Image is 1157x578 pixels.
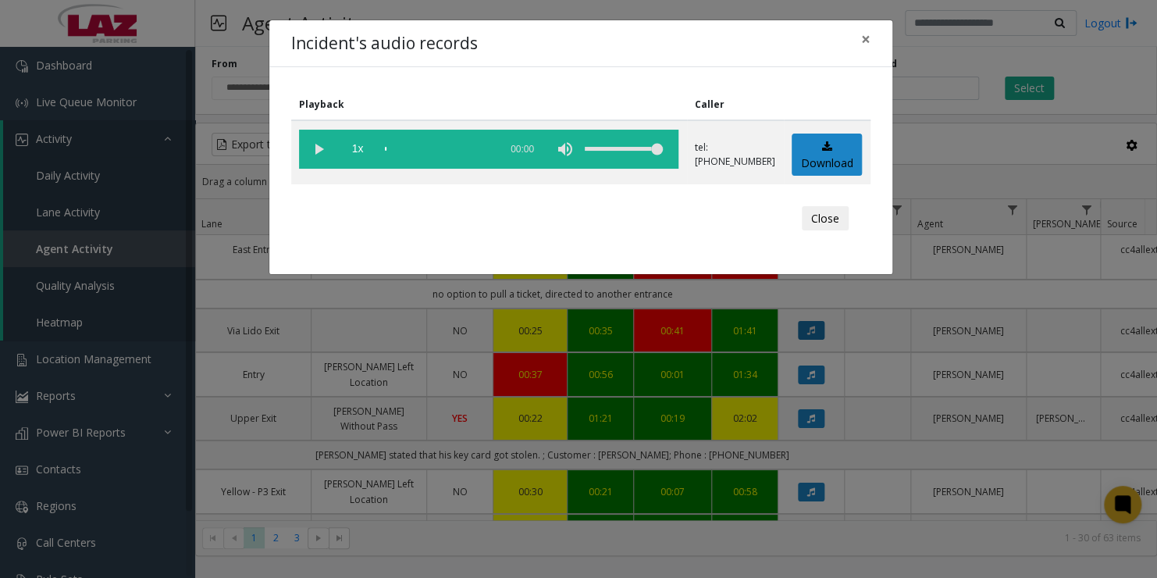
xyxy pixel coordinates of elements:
[695,141,775,169] p: tel:[PHONE_NUMBER]
[792,134,862,177] a: Download
[385,130,491,169] div: scrub bar
[338,130,377,169] span: playback speed button
[861,28,870,50] span: ×
[585,130,663,169] div: volume level
[291,89,687,120] th: Playback
[687,89,784,120] th: Caller
[802,206,849,231] button: Close
[850,20,881,59] button: Close
[291,31,478,56] h4: Incident's audio records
